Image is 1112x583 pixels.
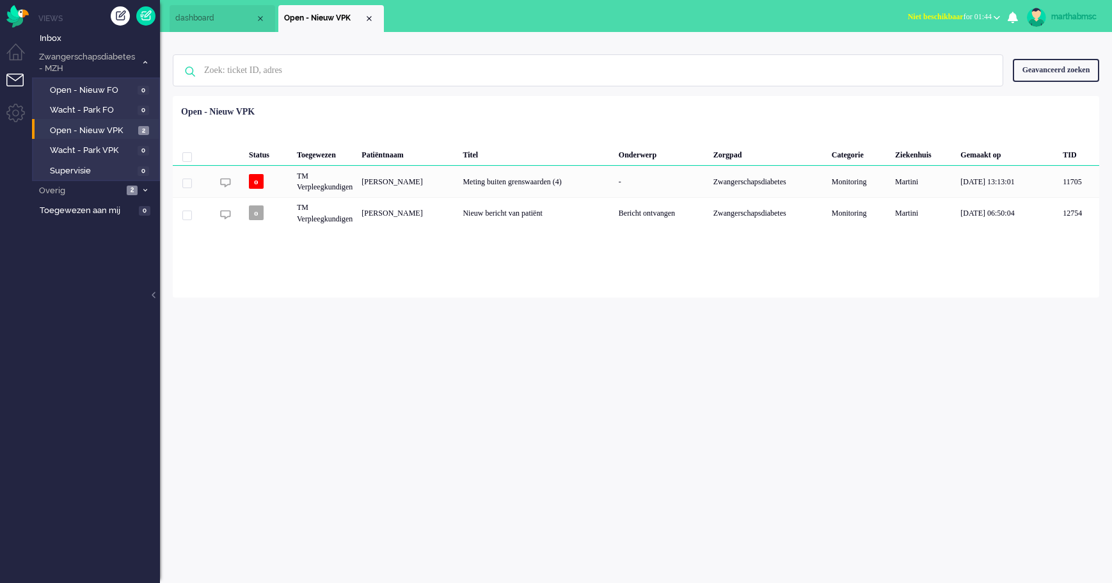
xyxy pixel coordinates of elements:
div: Zorgpad [709,140,827,166]
div: Categorie [827,140,891,166]
div: Creëer ticket [111,6,130,26]
div: [PERSON_NAME] [357,197,458,228]
span: Supervisie [50,165,134,177]
img: flow_omnibird.svg [6,5,29,28]
span: for 01:44 [908,12,992,21]
span: Open - Nieuw VPK [284,13,364,24]
span: o [249,205,264,220]
div: Close tab [364,13,374,24]
span: 0 [138,106,149,115]
span: Overig [37,185,123,197]
div: Martini [891,197,956,228]
a: marthabmsc [1024,8,1099,27]
div: Monitoring [827,197,891,228]
a: Wacht - Park FO 0 [37,102,159,116]
div: Titel [458,140,614,166]
img: ic_chat_grey.svg [220,209,231,220]
a: Supervisie 0 [37,163,159,177]
div: Patiëntnaam [357,140,458,166]
a: Inbox [37,31,160,45]
img: avatar [1027,8,1046,27]
span: 0 [138,86,149,95]
li: Niet beschikbaarfor 01:44 [900,4,1008,32]
div: - [614,166,709,197]
li: View [278,5,384,32]
span: Toegewezen aan mij [40,205,135,217]
li: Dashboard [170,5,275,32]
div: Meting buiten grenswaarden (4) [458,166,614,197]
div: Martini [891,166,956,197]
a: Open - Nieuw FO 0 [37,83,159,97]
div: 12754 [1058,197,1099,228]
button: Niet beschikbaarfor 01:44 [900,8,1008,26]
li: Admin menu [6,104,35,132]
img: ic_chat_grey.svg [220,177,231,188]
span: Open - Nieuw FO [50,84,134,97]
div: Monitoring [827,166,891,197]
li: Tickets menu [6,74,35,102]
input: Zoek: ticket ID, adres [195,55,985,86]
div: Nieuw bericht van patiënt [458,197,614,228]
span: Inbox [40,33,160,45]
a: Open - Nieuw VPK 2 [37,123,159,137]
div: Toegewezen [292,140,357,166]
span: Wacht - Park VPK [50,145,134,157]
span: 2 [138,126,149,136]
div: Bericht ontvangen [614,197,709,228]
span: o [249,174,264,189]
div: Geavanceerd zoeken [1013,59,1099,81]
span: Niet beschikbaar [908,12,964,21]
a: Toegewezen aan mij 0 [37,203,160,217]
div: TM Verpleegkundigen [292,197,357,228]
span: Zwangerschapsdiabetes - MZH [37,51,136,75]
div: Gemaakt op [956,140,1058,166]
span: dashboard [175,13,255,24]
div: [DATE] 06:50:04 [956,197,1058,228]
span: 0 [139,206,150,216]
div: TID [1058,140,1099,166]
span: Open - Nieuw VPK [50,125,135,137]
img: ic-search-icon.svg [173,55,207,88]
div: Open - Nieuw VPK [181,106,255,118]
div: Onderwerp [614,140,709,166]
div: Zwangerschapsdiabetes [709,166,827,197]
div: 11705 [173,166,1099,197]
div: 12754 [173,197,1099,228]
div: Ziekenhuis [891,140,956,166]
span: 0 [138,166,149,176]
a: Quick Ticket [136,6,155,26]
div: marthabmsc [1051,10,1099,23]
span: Wacht - Park FO [50,104,134,116]
li: Views [38,13,160,24]
span: 0 [138,146,149,156]
div: 11705 [1058,166,1099,197]
span: 2 [127,186,138,195]
div: Zwangerschapsdiabetes [709,197,827,228]
a: Omnidesk [6,8,29,18]
div: Close tab [255,13,266,24]
a: Wacht - Park VPK 0 [37,143,159,157]
div: TM Verpleegkundigen [292,166,357,197]
div: [DATE] 13:13:01 [956,166,1058,197]
div: [PERSON_NAME] [357,166,458,197]
div: Status [244,140,292,166]
li: Dashboard menu [6,44,35,72]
